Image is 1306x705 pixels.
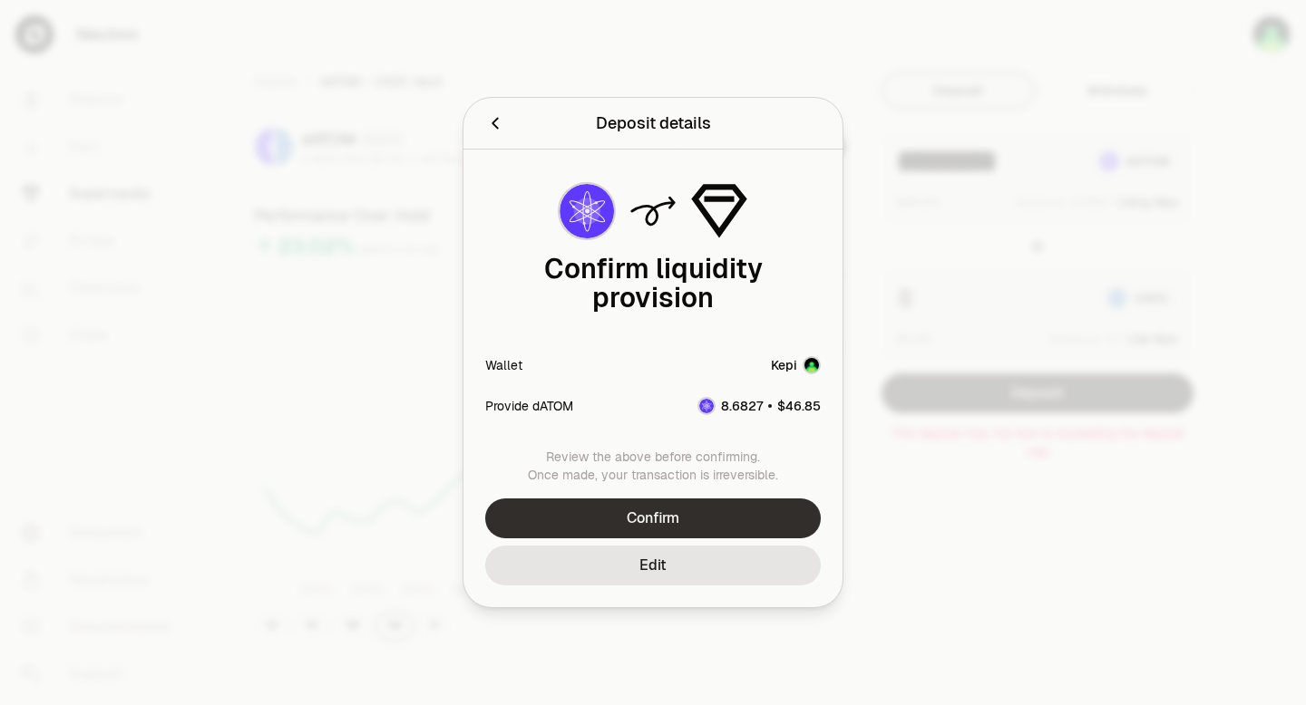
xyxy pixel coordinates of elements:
div: Confirm liquidity provision [485,255,821,313]
div: Kepi [771,356,797,374]
img: dATOM Logo [699,399,714,413]
button: KepiAccount Image [771,356,821,374]
div: Review the above before confirming. Once made, your transaction is irreversible. [485,448,821,484]
button: Back [485,111,505,136]
div: Wallet [485,356,522,374]
div: Provide dATOM [485,397,573,415]
div: Deposit details [596,111,711,136]
img: dATOM Logo [560,184,614,238]
img: Account Image [804,358,819,372]
button: Edit [485,546,821,585]
button: Confirm [485,498,821,538]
